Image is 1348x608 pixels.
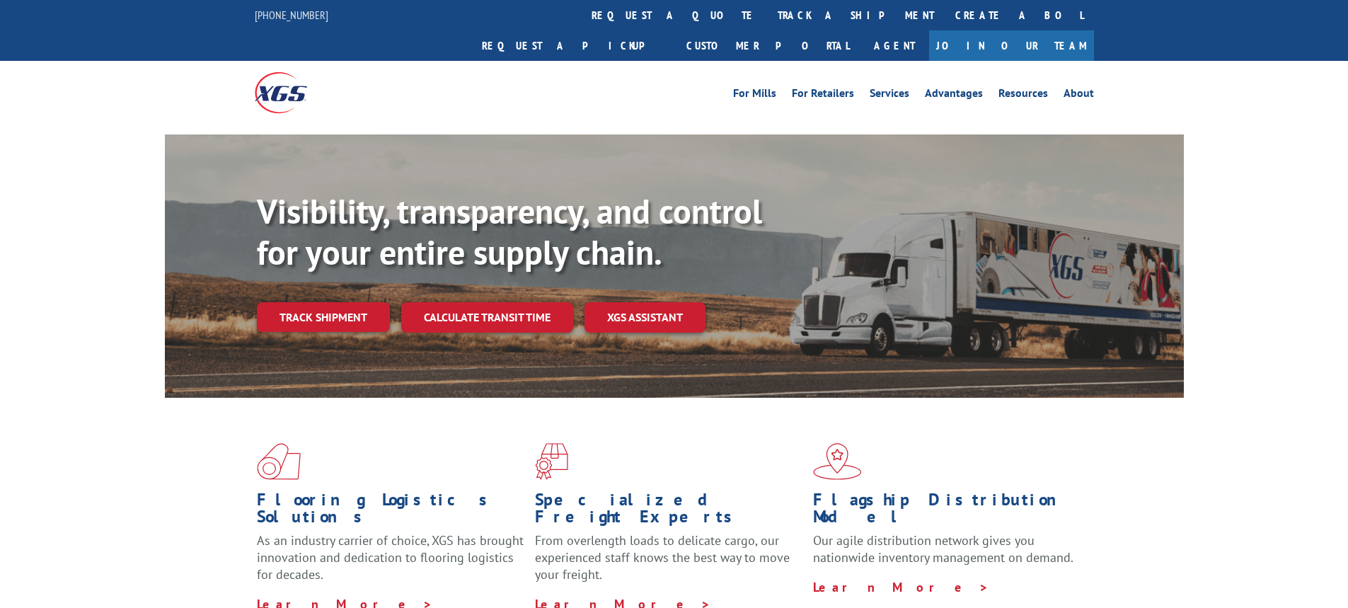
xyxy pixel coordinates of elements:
a: Track shipment [257,302,390,332]
a: XGS ASSISTANT [584,302,705,333]
a: About [1064,88,1094,103]
img: xgs-icon-focused-on-flooring-red [535,443,568,480]
a: For Retailers [792,88,854,103]
a: For Mills [733,88,776,103]
a: Services [870,88,909,103]
a: Agent [860,30,929,61]
b: Visibility, transparency, and control for your entire supply chain. [257,189,762,274]
a: [PHONE_NUMBER] [255,8,328,22]
a: Request a pickup [471,30,676,61]
a: Advantages [925,88,983,103]
span: As an industry carrier of choice, XGS has brought innovation and dedication to flooring logistics... [257,532,524,583]
a: Resources [998,88,1048,103]
h1: Specialized Freight Experts [535,491,802,532]
img: xgs-icon-flagship-distribution-model-red [813,443,862,480]
img: xgs-icon-total-supply-chain-intelligence-red [257,443,301,480]
a: Customer Portal [676,30,860,61]
p: From overlength loads to delicate cargo, our experienced staff knows the best way to move your fr... [535,532,802,595]
a: Learn More > [813,579,989,595]
h1: Flooring Logistics Solutions [257,491,524,532]
a: Calculate transit time [401,302,573,333]
h1: Flagship Distribution Model [813,491,1081,532]
a: Join Our Team [929,30,1094,61]
span: Our agile distribution network gives you nationwide inventory management on demand. [813,532,1073,566]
